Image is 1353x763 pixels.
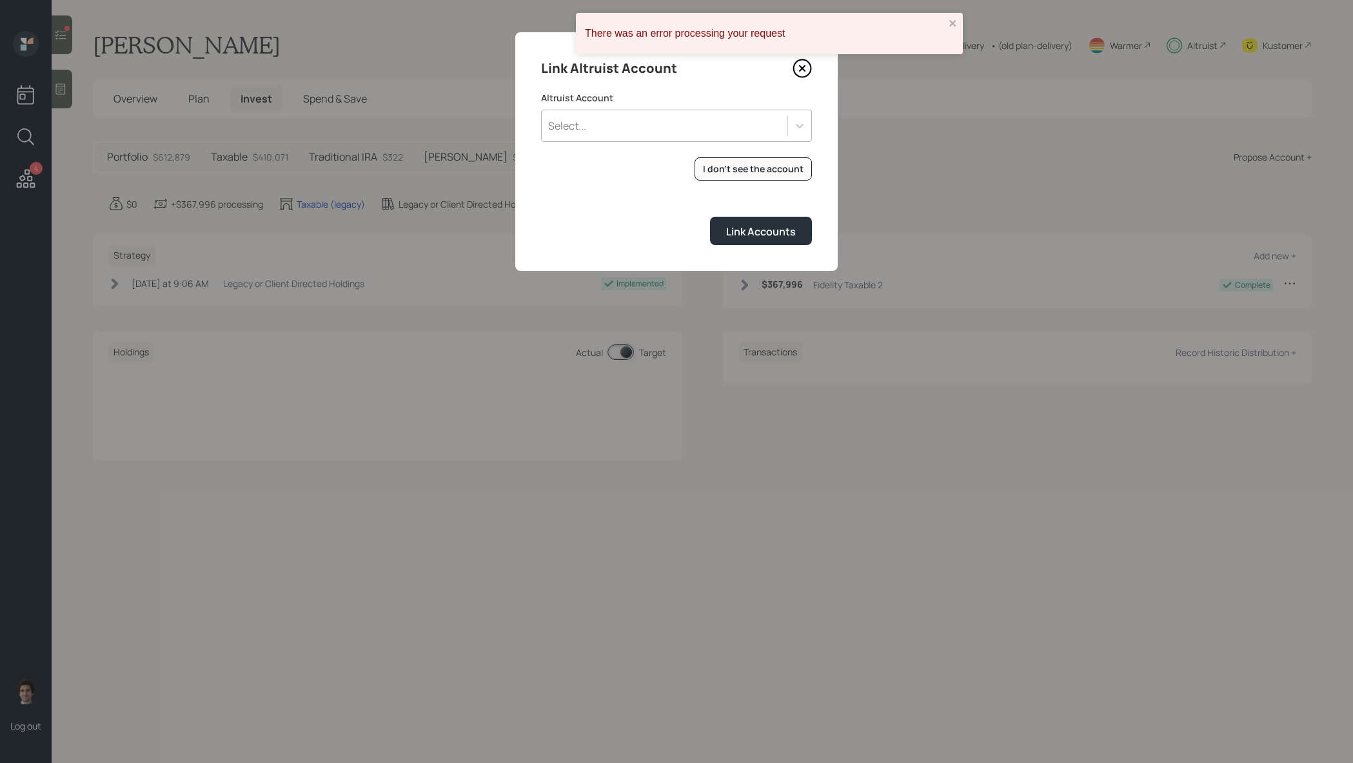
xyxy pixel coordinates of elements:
label: Altruist Account [541,92,812,104]
div: Link Accounts [726,224,796,239]
div: Select... [548,119,586,133]
div: I don't see the account [703,163,804,175]
button: I don't see the account [695,157,812,181]
h4: Link Altruist Account [541,58,677,79]
div: There was an error processing your request [585,28,945,39]
button: close [949,18,958,30]
button: Link Accounts [710,217,812,244]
